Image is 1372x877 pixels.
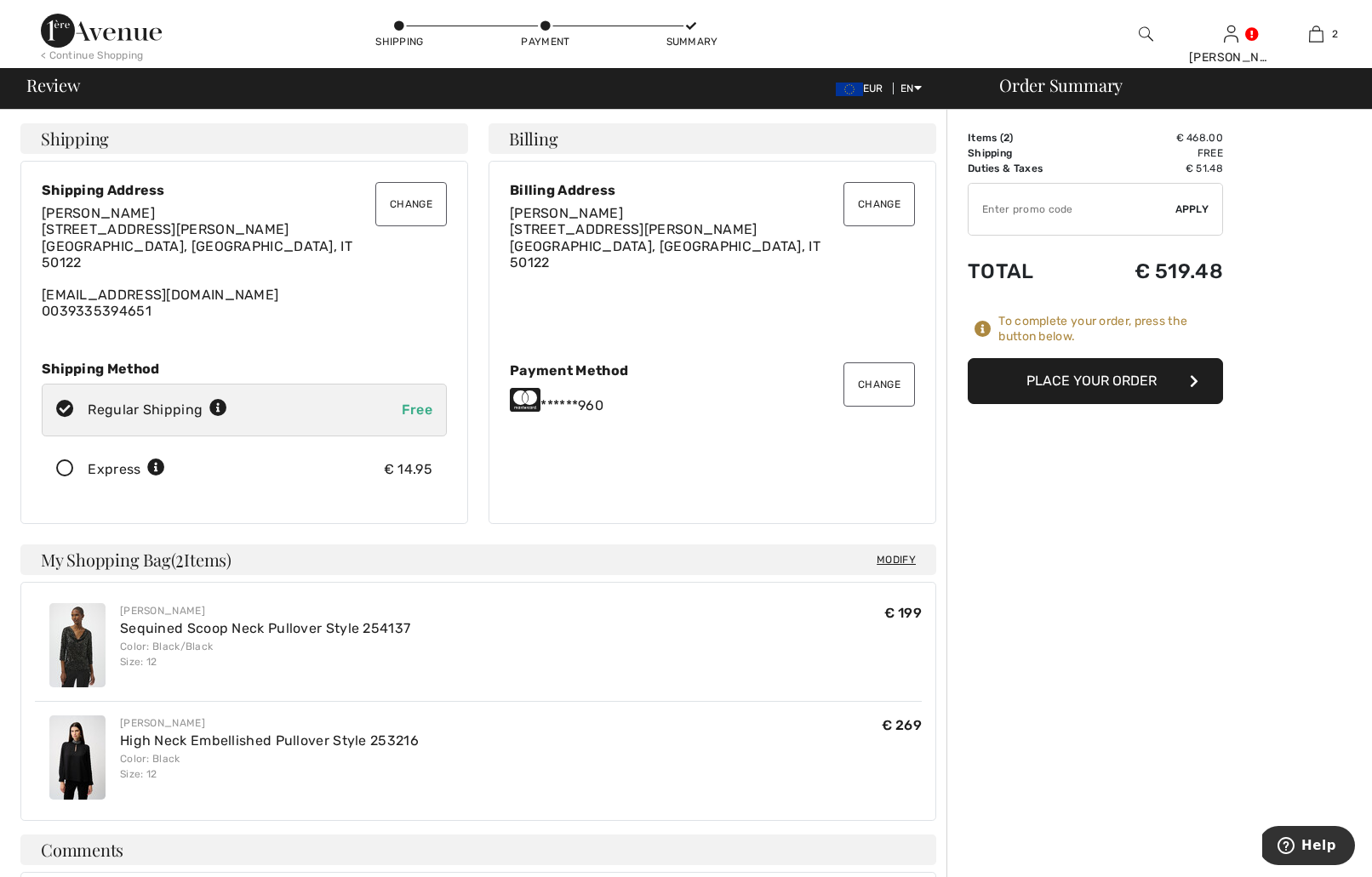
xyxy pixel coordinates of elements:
[968,145,1084,161] td: Shipping
[1139,24,1153,44] img: search the website
[1084,161,1223,176] td: € 51.48
[968,161,1084,176] td: Duties & Taxes
[1084,242,1223,300] td: € 519.48
[41,48,144,63] div: < Continue Shopping
[20,544,936,575] h4: My Shopping Bag
[42,361,447,377] div: Shipping Method
[175,547,184,569] span: 2
[26,77,80,94] span: Review
[843,182,915,226] button: Change
[510,362,915,379] div: Payment Method
[968,358,1223,404] button: Place Your Order
[1309,24,1323,44] img: My Bag
[42,182,447,198] div: Shipping Address
[979,77,1362,94] div: Order Summary
[836,83,890,94] span: EUR
[402,401,432,418] span: Free
[884,605,923,621] span: € 199
[120,603,410,618] div: [PERSON_NAME]
[171,548,232,571] span: ( Items)
[1189,48,1272,66] div: [PERSON_NAME]
[49,715,106,800] img: High Neck Embellished Pullover Style 253216
[41,130,109,147] span: Shipping
[88,400,227,420] div: Regular Shipping
[49,603,106,687] img: Sequined Scoop Neck Pullover Style 254137
[1262,826,1355,868] iframe: Opens a widget where you can find more information
[120,715,419,731] div: [PERSON_NAME]
[120,639,410,669] div: Color: Black/Black Size: 12
[42,205,447,319] div: [EMAIL_ADDRESS][DOMAIN_NAME] 0039335394651
[120,620,410,636] a: Sequined Scoop Neck Pullover Style 254137
[843,362,915,407] button: Change
[88,459,165,480] div: Express
[509,130,557,147] span: Billing
[877,551,916,568] span: Modify
[1003,132,1009,144] span: 2
[120,732,419,749] a: High Neck Embellished Pullover Style 253216
[510,221,820,270] span: [STREET_ADDRESS][PERSON_NAME] [GEOGRAPHIC_DATA], [GEOGRAPHIC_DATA], IT 50122
[1084,130,1223,145] td: € 468.00
[968,242,1084,300] td: Total
[1274,24,1358,44] a: 2
[900,83,922,94] span: EN
[374,34,426,49] div: Shipping
[20,834,936,865] h4: Comments
[1224,24,1238,44] img: My Info
[1224,26,1238,42] a: Sign In
[968,130,1084,145] td: Items ( )
[969,184,1175,235] input: Promo code
[510,182,915,198] div: Billing Address
[1332,26,1338,42] span: 2
[882,717,923,733] span: € 269
[666,34,717,49] div: Summary
[384,459,432,480] div: € 14.95
[42,221,352,270] span: [STREET_ADDRESS][PERSON_NAME] [GEOGRAPHIC_DATA], [GEOGRAPHIC_DATA], IT 50122
[1084,145,1223,161] td: Free
[510,205,623,221] span: [PERSON_NAME]
[375,182,447,226] button: Change
[836,83,863,96] img: Euro
[998,314,1223,345] div: To complete your order, press the button below.
[1175,202,1209,217] span: Apply
[41,14,162,48] img: 1ère Avenue
[42,205,155,221] span: [PERSON_NAME]
[120,751,419,782] div: Color: Black Size: 12
[520,34,571,49] div: Payment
